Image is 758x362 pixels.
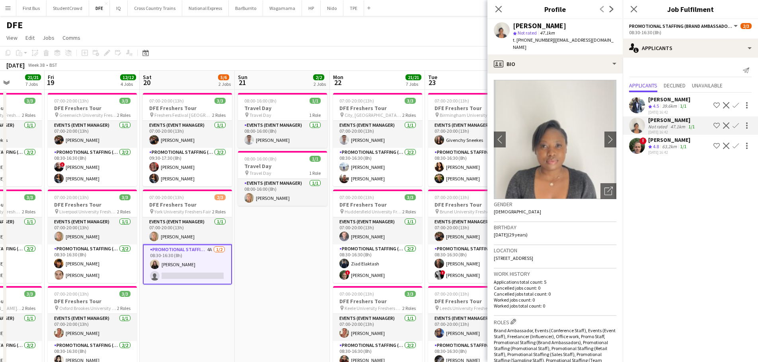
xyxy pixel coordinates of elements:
span: 3/3 [405,194,416,200]
button: National Express [182,0,229,16]
p: Worked jobs total count: 0 [494,303,616,309]
div: Applicants [623,39,758,58]
h3: Job Fulfilment [623,4,758,14]
app-job-card: 08:00-16:00 (8h)1/1Travel Day Travel Day1 RoleEvents (Event Manager)1/108:00-16:00 (8h)[PERSON_NAME] [238,151,327,206]
span: 07:00-20:00 (13h) [54,194,89,200]
button: BarBurrito [229,0,263,16]
span: Declined [664,83,686,88]
span: 1 Role [309,170,321,176]
h3: Birthday [494,224,616,231]
span: 3/3 [119,194,131,200]
div: [PERSON_NAME] [648,96,690,103]
button: Wagamama [263,0,302,16]
app-card-role: Events (Event Manager)1/108:00-16:00 (8h)[PERSON_NAME] [238,179,327,206]
span: Applicants [629,83,657,88]
div: 2 Jobs [218,81,231,87]
h3: Roles [494,317,616,326]
span: 07:00-20:00 (13h) [54,291,89,297]
app-card-role: Events (Event Manager)1/107:00-20:00 (13h)Givenchy Sneekes [428,121,517,148]
h1: DFE [6,19,23,31]
span: 21/21 [25,74,41,80]
span: 08:00-16:00 (8h) [244,156,277,162]
div: [DATE] [6,61,25,69]
span: View [6,34,18,41]
button: StudentCrowd [47,0,89,16]
app-skills-label: 1/1 [688,124,695,130]
span: 3/3 [405,98,416,104]
span: Keele University Freshers Fair [345,305,402,311]
div: [PERSON_NAME] [648,136,690,143]
app-job-card: 07:00-20:00 (13h)2/3DFE Freshers Tour York University Freshers Fair2 RolesEvents (Event Manager)1... [143,190,232,285]
p: Applications total count: 5 [494,279,616,285]
span: 12/12 [120,74,136,80]
app-job-card: 07:00-20:00 (13h)3/3DFE Freshers Tour City, [GEOGRAPHIC_DATA] Freshers Fair2 RolesEvents (Event M... [333,93,422,186]
app-job-card: 08:00-16:00 (8h)1/1Travel Day Travel Day1 RoleEvents (Event Manager)1/108:00-16:00 (8h)[PERSON_NAME] [238,93,327,148]
div: Open photos pop-in [600,183,616,199]
h3: DFE Freshers Tour [143,105,232,112]
span: Sun [238,74,247,81]
app-card-role: Events (Event Manager)1/108:00-16:00 (8h)[PERSON_NAME] [238,121,327,148]
div: [PERSON_NAME] [648,116,696,124]
app-card-role: Promotional Staffing (Brand Ambassadors)2/208:30-16:30 (8h)[PERSON_NAME][PERSON_NAME] [48,244,137,283]
span: ! [639,137,647,145]
span: 3/3 [214,98,226,104]
h3: DFE Freshers Tour [333,201,422,208]
h3: Travel Day [238,163,327,170]
div: Bio [487,54,623,74]
p: Worked jobs count: 0 [494,297,616,303]
h3: Profile [487,4,623,14]
p: Cancelled jobs count: 0 [494,285,616,291]
span: 20 [142,78,152,87]
app-skills-label: 1/1 [680,143,686,149]
h3: DFE Freshers Tour [333,298,422,305]
a: Jobs [39,33,58,43]
span: 2 Roles [402,209,416,215]
button: HP [302,0,321,16]
span: Edit [25,34,35,41]
span: 2/3 [740,23,752,29]
div: [DATE] 16:42 [648,150,690,155]
h3: Location [494,247,616,254]
span: Greenwich University Freshers Fair [59,112,117,118]
img: Crew avatar or photo [494,80,616,199]
span: [DATE] (29 years) [494,232,528,238]
span: Huddersfield University Freshers Fair [345,209,402,215]
span: | [EMAIL_ADDRESS][DOMAIN_NAME] [513,37,614,50]
span: City, [GEOGRAPHIC_DATA] Freshers Fair [345,112,402,118]
app-card-role: Promotional Staffing (Brand Ambassadors)4A1/208:30-16:30 (8h)[PERSON_NAME] [143,244,232,285]
span: 21/21 [405,74,421,80]
app-card-role: Events (Event Manager)1/107:00-20:00 (13h)[PERSON_NAME] [428,217,517,244]
span: 07:00-20:00 (13h) [435,98,469,104]
app-card-role: Promotional Staffing (Brand Ambassadors)2/208:30-16:30 (8h)[PERSON_NAME]![PERSON_NAME] [428,244,517,283]
span: 07:00-20:00 (13h) [339,194,374,200]
span: 07:00-20:00 (13h) [339,98,374,104]
span: 19 [47,78,54,87]
h3: DFE Freshers Tour [428,298,517,305]
span: 08:00-16:00 (8h) [244,98,277,104]
app-card-role: Events (Event Manager)1/107:00-20:00 (13h)[PERSON_NAME] [428,314,517,341]
button: Nido [321,0,343,16]
button: Promotional Staffing (Brand Ambassadors) [629,23,739,29]
span: 2 Roles [22,305,35,311]
div: 08:30-16:30 (8h) [629,29,752,35]
span: 07:00-20:00 (13h) [149,194,184,200]
button: DFE [89,0,110,16]
app-card-role: Promotional Staffing (Brand Ambassadors)2/208:30-16:30 (8h)Ziad Elaktash![PERSON_NAME] [333,244,422,283]
span: 07:00-20:00 (13h) [435,194,469,200]
app-card-role: Events (Event Manager)1/107:00-20:00 (13h)[PERSON_NAME] [48,314,137,341]
h3: DFE Freshers Tour [143,201,232,208]
span: 22 [332,78,343,87]
app-job-card: 07:00-20:00 (13h)3/3DFE Freshers Tour Liverpool University Freshers Fair2 RolesEvents (Event Mana... [48,190,137,283]
span: 07:00-20:00 (13h) [339,291,374,297]
button: Cross Country Trains [128,0,182,16]
span: Leeds University Freshers Fair [440,305,497,311]
div: 2 Jobs [314,81,326,87]
app-job-card: 07:00-20:00 (13h)3/3DFE Freshers Tour Greenwich University Freshers Fair2 RolesEvents (Event Mana... [48,93,137,186]
span: 2 Roles [22,209,35,215]
div: BST [49,62,57,68]
h3: DFE Freshers Tour [48,298,137,305]
span: 2/2 [313,74,324,80]
app-job-card: 07:00-20:00 (13h)3/3DFE Freshers Tour Brunel University Freshers Fair2 RolesEvents (Event Manager... [428,190,517,283]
